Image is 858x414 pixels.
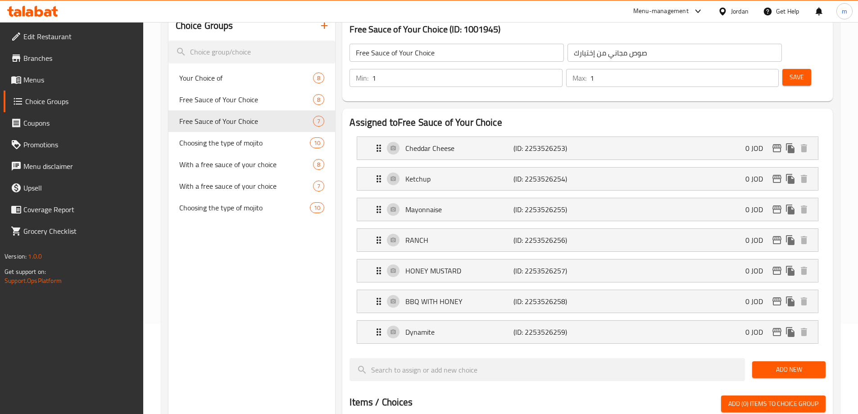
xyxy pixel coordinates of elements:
div: Expand [357,198,818,221]
button: delete [797,325,811,339]
div: Choosing the type of mojito10 [168,197,336,218]
span: Upsell [23,182,136,193]
div: Expand [357,168,818,190]
p: Mayonnaise [405,204,513,215]
li: Expand [350,133,826,164]
span: 8 [313,160,324,169]
a: Branches [4,47,143,69]
button: edit [770,172,784,186]
span: 7 [313,182,324,191]
button: duplicate [784,233,797,247]
span: Add (0) items to choice group [728,398,818,409]
button: delete [797,233,811,247]
span: 10 [310,204,324,212]
p: (ID: 2253526256) [513,235,586,246]
p: Ketchup [405,173,513,184]
div: Free Sauce of Your Choice7 [168,110,336,132]
span: With a free sauce of your choice [179,181,313,191]
button: delete [797,141,811,155]
span: Free Sauce of Your Choice [179,94,313,105]
span: Add New [759,364,818,375]
a: Grocery Checklist [4,220,143,242]
button: Add New [752,361,826,378]
h2: Assigned to Free Sauce of Your Choice [350,116,826,129]
div: Choices [310,202,324,213]
div: Choices [313,116,324,127]
button: duplicate [784,172,797,186]
a: Coverage Report [4,199,143,220]
span: With a free sauce of your choice [179,159,313,170]
div: Jordan [731,6,749,16]
span: Coupons [23,118,136,128]
span: 1.0.0 [28,250,42,262]
input: search [168,41,336,64]
p: 0 JOD [745,265,770,276]
p: (ID: 2253526259) [513,327,586,337]
span: Free Sauce of Your Choice [179,116,313,127]
span: 8 [313,96,324,104]
p: (ID: 2253526253) [513,143,586,154]
li: Expand [350,255,826,286]
h3: Free Sauce of Your Choice (ID: 1001945) [350,22,826,36]
div: With a free sauce of your choice7 [168,175,336,197]
button: edit [770,203,784,216]
span: Choosing the type of mojito [179,202,310,213]
span: 7 [313,117,324,126]
button: edit [770,295,784,308]
span: Get support on: [5,266,46,278]
li: Expand [350,164,826,194]
a: Menu disclaimer [4,155,143,177]
div: Free Sauce of Your Choice8 [168,89,336,110]
span: Promotions [23,139,136,150]
p: (ID: 2253526255) [513,204,586,215]
div: Expand [357,137,818,159]
div: Choices [313,181,324,191]
span: Your Choice of [179,73,313,83]
span: Edit Restaurant [23,31,136,42]
button: delete [797,172,811,186]
a: Support.OpsPlatform [5,275,62,287]
li: Expand [350,194,826,225]
div: Expand [357,229,818,251]
p: 0 JOD [745,327,770,337]
h2: Choice Groups [176,19,233,32]
p: RANCH [405,235,513,246]
p: (ID: 2253526258) [513,296,586,307]
button: edit [770,233,784,247]
button: delete [797,264,811,278]
button: delete [797,203,811,216]
button: duplicate [784,203,797,216]
span: Version: [5,250,27,262]
button: duplicate [784,295,797,308]
button: duplicate [784,325,797,339]
p: Dynamite [405,327,513,337]
p: 0 JOD [745,296,770,307]
span: Branches [23,53,136,64]
button: edit [770,325,784,339]
a: Choice Groups [4,91,143,112]
span: Menus [23,74,136,85]
li: Expand [350,225,826,255]
span: Choice Groups [25,96,136,107]
span: Save [790,72,804,83]
p: BBQ WITH HONEY [405,296,513,307]
div: Expand [357,290,818,313]
h2: Items / Choices [350,396,413,409]
a: Upsell [4,177,143,199]
div: Choices [313,159,324,170]
p: 0 JOD [745,204,770,215]
button: Save [782,69,811,86]
p: 0 JOD [745,143,770,154]
input: search [350,358,745,381]
span: m [842,6,847,16]
div: Choosing the type of mojito10 [168,132,336,154]
p: (ID: 2253526257) [513,265,586,276]
span: Choosing the type of mojito [179,137,310,148]
a: Promotions [4,134,143,155]
button: Add (0) items to choice group [721,396,826,412]
p: 0 JOD [745,173,770,184]
span: Menu disclaimer [23,161,136,172]
div: Menu-management [633,6,689,17]
p: 0 JOD [745,235,770,246]
span: Coverage Report [23,204,136,215]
